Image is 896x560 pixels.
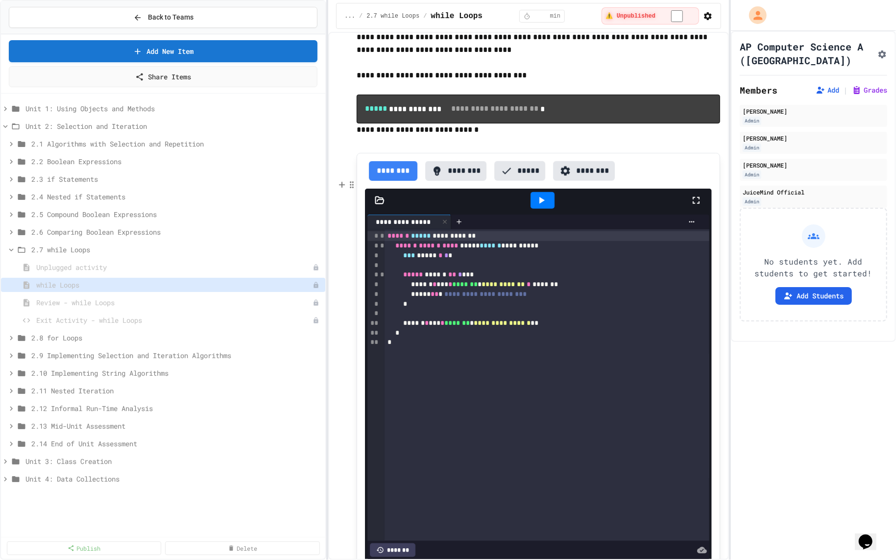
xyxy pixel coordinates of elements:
[743,117,761,125] div: Admin
[344,12,355,20] span: ...
[749,256,878,279] p: No students yet. Add students to get started!
[605,12,655,20] span: ⚠️ Unpublished
[31,350,321,361] span: 2.9 Implementing Selection and Iteration Algorithms
[165,541,319,555] a: Delete
[743,134,884,143] div: [PERSON_NAME]
[31,421,321,431] span: 2.13 Mid-Unit Assessment
[843,84,848,96] span: |
[25,474,321,484] span: Unit 4: Data Collections
[31,403,321,414] span: 2.12 Informal Run-Time Analysis
[877,48,887,59] button: Assignment Settings
[31,174,321,184] span: 2.3 if Statements
[31,156,321,167] span: 2.2 Boolean Expressions
[31,244,321,255] span: 2.7 while Loops
[25,121,321,131] span: Unit 2: Selection and Iteration
[9,7,317,28] button: Back to Teams
[31,386,321,396] span: 2.11 Nested Iteration
[31,368,321,378] span: 2.10 Implementing String Algorithms
[740,40,873,67] h1: AP Computer Science A ([GEOGRAPHIC_DATA])
[9,40,317,62] a: Add New Item
[313,317,319,324] div: Unpublished
[601,7,699,24] div: ⚠️ Students cannot see this content! Click the toggle to publish it and make it visible to your c...
[855,521,886,550] iframe: chat widget
[36,262,313,272] span: Unplugged activity
[313,299,319,306] div: Unpublished
[740,83,777,97] h2: Members
[743,170,761,179] div: Admin
[36,315,313,325] span: Exit Activity - while Loops
[775,287,852,305] button: Add Students
[36,280,313,290] span: while Loops
[31,227,321,237] span: 2.6 Comparing Boolean Expressions
[359,12,363,20] span: /
[550,12,561,20] span: min
[423,12,427,20] span: /
[9,66,317,87] a: Share Items
[313,282,319,289] div: Unpublished
[816,85,839,95] button: Add
[431,10,483,22] span: while Loops
[743,188,884,196] div: JuiceMind Official
[743,161,884,170] div: [PERSON_NAME]
[31,333,321,343] span: 2.8 for Loops
[36,297,313,308] span: Review - while Loops
[739,4,769,26] div: My Account
[313,264,319,271] div: Unpublished
[31,192,321,202] span: 2.4 Nested if Statements
[31,139,321,149] span: 2.1 Algorithms with Selection and Repetition
[25,456,321,466] span: Unit 3: Class Creation
[743,144,761,152] div: Admin
[31,209,321,219] span: 2.5 Compound Boolean Expressions
[659,10,695,22] input: publish toggle
[31,438,321,449] span: 2.14 End of Unit Assessment
[366,12,419,20] span: 2.7 while Loops
[743,197,761,206] div: Admin
[743,107,884,116] div: [PERSON_NAME]
[7,541,161,555] a: Publish
[148,12,194,23] span: Back to Teams
[25,103,321,114] span: Unit 1: Using Objects and Methods
[852,85,887,95] button: Grades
